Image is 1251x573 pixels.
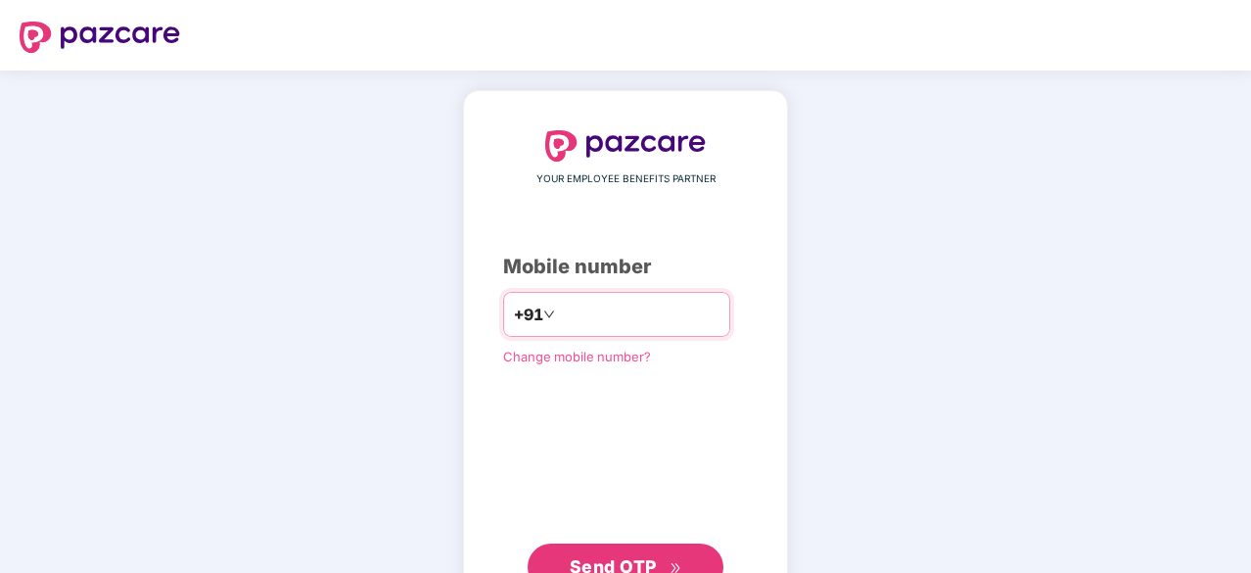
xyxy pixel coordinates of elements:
span: down [543,309,555,320]
img: logo [20,22,180,53]
span: +91 [514,303,543,327]
img: logo [545,130,706,162]
span: YOUR EMPLOYEE BENEFITS PARTNER [536,171,716,187]
a: Change mobile number? [503,349,651,364]
div: Mobile number [503,252,748,282]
